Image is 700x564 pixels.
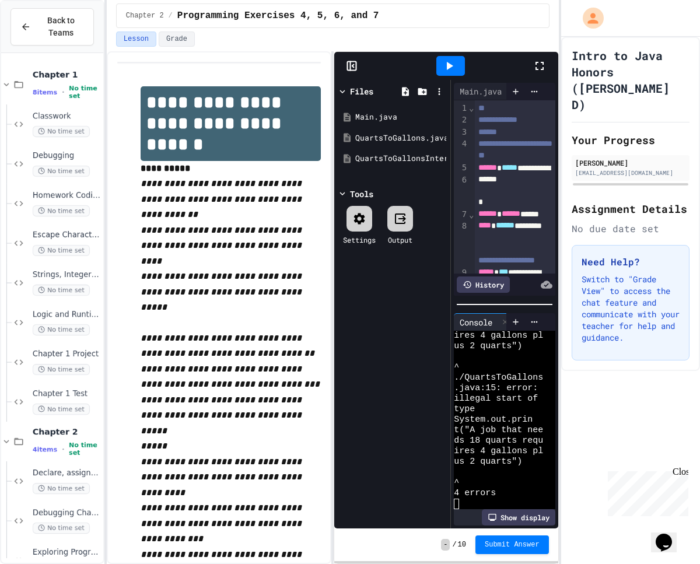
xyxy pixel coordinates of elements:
span: 8 items [33,89,57,96]
div: [PERSON_NAME] [575,157,686,168]
span: Strings, Integers, and the + Operator [33,270,101,280]
span: ^ [454,362,459,373]
span: / [169,11,173,20]
div: History [457,276,510,293]
span: Exploring Programs in Chapter 2 [33,548,101,558]
span: t("A job that nee [454,425,543,436]
div: Main.java [454,85,508,97]
div: No due date set [572,222,689,236]
div: Console [454,316,498,328]
span: illegal start of [454,394,538,404]
span: Classwork [33,111,101,121]
span: .java:15: error: [454,383,538,394]
span: Submit Answer [485,540,540,549]
h2: Your Progress [572,132,689,148]
h3: Need Help? [582,255,680,269]
button: Submit Answer [475,535,549,554]
p: Switch to "Grade View" to access the chat feature and communicate with your teacher for help and ... [582,274,680,344]
span: • [62,87,64,97]
span: No time set [33,285,90,296]
span: Back to Teams [38,15,84,39]
span: Chapter 2 [126,11,164,20]
span: Chapter 1 Project [33,349,101,359]
span: 10 [458,540,466,549]
div: QuartsToGallons.java [355,132,446,144]
span: No time set [33,205,90,216]
span: ires 4 gallons pl [454,446,543,457]
span: • [62,444,64,454]
span: Homework Coding Exercises [33,191,101,201]
span: No time set [33,483,90,494]
div: 5 [454,162,468,174]
div: 9 [454,267,468,291]
span: No time set [69,85,101,100]
button: Back to Teams [10,8,94,45]
span: us 2 quarts") [454,341,522,352]
span: Debugging [33,151,101,161]
span: No time set [33,245,90,256]
span: No time set [33,523,90,534]
div: QuartsToGallonsInteractive.java [355,153,446,164]
div: Console [454,313,513,331]
div: 3 [454,127,468,138]
div: Main.java [355,111,446,123]
iframe: chat widget [651,517,688,552]
div: [EMAIL_ADDRESS][DOMAIN_NAME] [575,169,686,177]
span: System.out.prin [454,415,533,425]
span: No time set [69,442,101,457]
div: Show display [482,509,555,526]
div: Tools [350,188,373,200]
div: Output [388,234,412,245]
div: 7 [454,209,468,220]
div: Settings [343,234,376,245]
span: No time set [33,166,90,177]
span: - [441,539,450,551]
span: Chapter 1 [33,69,101,80]
span: Logic and Runtime Errors [33,310,101,320]
span: Debugging Chapter 2 [33,508,101,518]
span: No time set [33,364,90,375]
span: type [454,404,475,415]
span: Escape Characters [33,230,101,240]
span: 4 items [33,446,57,453]
h1: Intro to Java Honors ([PERSON_NAME] D) [572,47,689,113]
span: No time set [33,324,90,335]
div: Chat with us now!Close [5,5,80,74]
span: Programming Exercises 4, 5, 6, and 7 [177,9,379,23]
button: Lesson [116,31,156,47]
div: My Account [570,5,607,31]
div: Files [350,85,373,97]
iframe: chat widget [603,467,688,516]
span: ./QuartsToGallons [454,373,543,383]
div: Main.java [454,83,522,100]
span: / [452,540,456,549]
span: Fold line [468,103,474,113]
span: No time set [33,126,90,137]
span: Chapter 2 [33,426,101,437]
span: Chapter 1 Test [33,389,101,399]
span: Declare, assign, and swap values of variables [33,468,101,478]
button: Grade [159,31,195,47]
span: No time set [33,404,90,415]
span: us 2 quarts") [454,457,522,467]
div: 8 [454,220,468,267]
div: 1 [454,103,468,114]
h2: Assignment Details [572,201,689,217]
div: 2 [454,114,468,126]
span: ires 4 gallons pl [454,331,543,341]
span: ds 18 quarts requ [454,436,543,446]
span: ^ [454,478,459,488]
span: Fold line [468,210,474,219]
span: 4 errors [454,488,496,499]
div: 4 [454,138,468,162]
div: 6 [454,174,468,209]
